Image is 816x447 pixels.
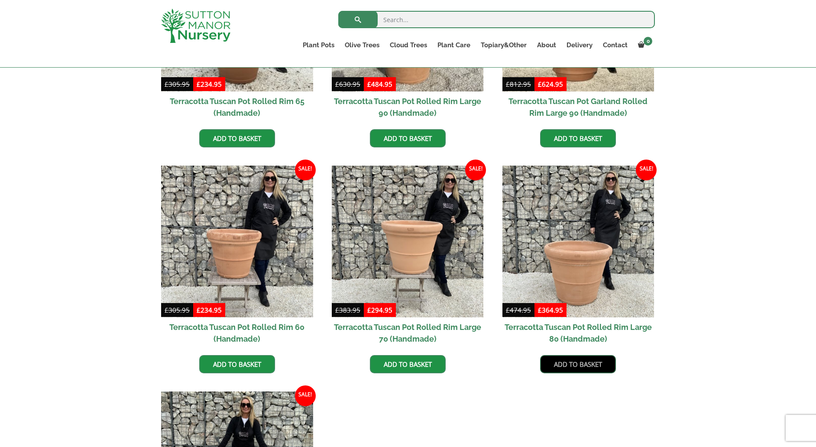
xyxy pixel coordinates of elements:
bdi: 305.95 [165,306,190,314]
a: Add to basket: “Terracotta Tuscan Pot Rolled Rim Large 90 (Handmade)” [370,129,446,147]
span: £ [197,80,201,88]
bdi: 630.95 [335,80,360,88]
bdi: 364.95 [538,306,563,314]
bdi: 484.95 [367,80,392,88]
span: 0 [644,37,652,46]
span: £ [506,306,510,314]
img: Terracotta Tuscan Pot Rolled Rim 60 (Handmade) [161,166,313,318]
span: £ [335,80,339,88]
a: Sale! Terracotta Tuscan Pot Rolled Rim 60 (Handmade) [161,166,313,349]
a: Cloud Trees [385,39,432,51]
span: £ [538,306,542,314]
span: £ [165,306,168,314]
a: Plant Pots [298,39,340,51]
span: Sale! [636,160,657,180]
bdi: 234.95 [197,80,222,88]
span: Sale! [295,160,316,180]
bdi: 624.95 [538,80,563,88]
a: Olive Trees [340,39,385,51]
span: Sale! [465,160,486,180]
a: Sale! Terracotta Tuscan Pot Rolled Rim Large 70 (Handmade) [332,166,484,349]
bdi: 812.95 [506,80,531,88]
a: Add to basket: “Terracotta Tuscan Pot Rolled Rim 60 (Handmade)” [199,355,275,373]
a: 0 [633,39,655,51]
h2: Terracotta Tuscan Pot Rolled Rim 60 (Handmade) [161,317,313,349]
h2: Terracotta Tuscan Pot Rolled Rim 65 (Handmade) [161,91,313,123]
span: £ [197,306,201,314]
span: £ [506,80,510,88]
img: logo [161,9,230,43]
span: £ [538,80,542,88]
span: £ [367,80,371,88]
img: Terracotta Tuscan Pot Rolled Rim Large 80 (Handmade) [502,166,654,318]
a: Plant Care [432,39,476,51]
bdi: 294.95 [367,306,392,314]
span: £ [335,306,339,314]
h2: Terracotta Tuscan Pot Rolled Rim Large 90 (Handmade) [332,91,484,123]
input: Search... [338,11,655,28]
bdi: 474.95 [506,306,531,314]
bdi: 305.95 [165,80,190,88]
a: Topiary&Other [476,39,532,51]
h2: Terracotta Tuscan Pot Rolled Rim Large 80 (Handmade) [502,317,654,349]
bdi: 234.95 [197,306,222,314]
a: Add to basket: “Terracotta Tuscan Pot Rolled Rim Large 70 (Handmade)” [370,355,446,373]
a: Add to basket: “Terracotta Tuscan Pot Rolled Rim Large 80 (Handmade)” [540,355,616,373]
a: Add to basket: “Terracotta Tuscan Pot Garland Rolled Rim Large 90 (Handmade)” [540,129,616,147]
h2: Terracotta Tuscan Pot Garland Rolled Rim Large 90 (Handmade) [502,91,654,123]
img: Terracotta Tuscan Pot Rolled Rim Large 70 (Handmade) [332,166,484,318]
h2: Terracotta Tuscan Pot Rolled Rim Large 70 (Handmade) [332,317,484,349]
a: Sale! Terracotta Tuscan Pot Rolled Rim Large 80 (Handmade) [502,166,654,349]
span: £ [367,306,371,314]
span: £ [165,80,168,88]
a: Contact [598,39,633,51]
a: Delivery [561,39,598,51]
span: Sale! [295,385,316,406]
a: Add to basket: “Terracotta Tuscan Pot Rolled Rim 65 (Handmade)” [199,129,275,147]
a: About [532,39,561,51]
bdi: 383.95 [335,306,360,314]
